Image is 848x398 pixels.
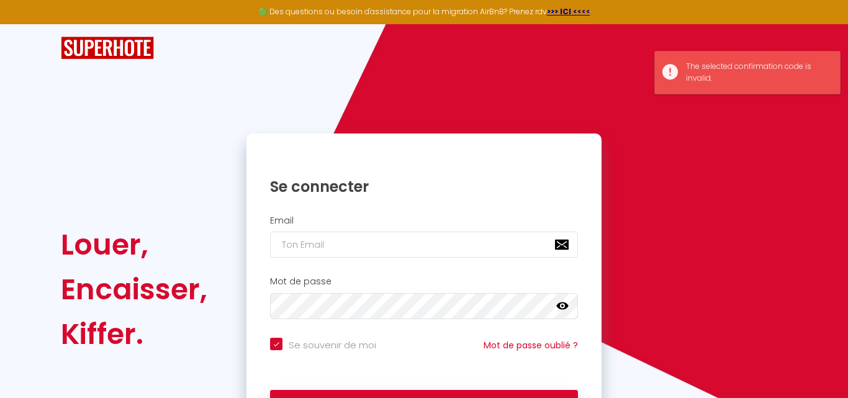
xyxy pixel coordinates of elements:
img: SuperHote logo [61,37,154,60]
a: Mot de passe oublié ? [484,339,578,351]
h2: Mot de passe [270,276,578,287]
input: Ton Email [270,232,578,258]
div: The selected confirmation code is invalid. [686,61,828,84]
h1: Se connecter [270,177,578,196]
div: Encaisser, [61,267,207,312]
a: >>> ICI <<<< [547,6,590,17]
div: Kiffer. [61,312,207,356]
div: Louer, [61,222,207,267]
h2: Email [270,215,578,226]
